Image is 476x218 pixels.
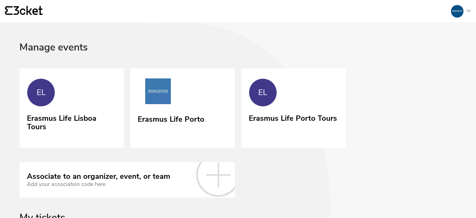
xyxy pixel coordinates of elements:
img: Erasmus Life Porto [138,78,178,107]
a: {' '} [5,6,43,17]
a: EL Erasmus Life Lisboa Tours [19,68,124,147]
div: Manage events [19,42,457,68]
div: Erasmus Life Porto Tours [249,112,337,123]
div: EL [37,88,46,97]
div: Erasmus Life Porto [138,113,204,124]
a: EL Erasmus Life Porto Tours [241,68,346,147]
a: Erasmus Life Porto Erasmus Life Porto [130,68,235,148]
div: EL [258,88,267,97]
div: Associate to an organizer, event, or team [27,172,170,181]
div: Add your association code here [27,181,170,188]
a: Associate to an organizer, event, or team Add your association code here [19,162,235,197]
g: {' '} [5,6,13,15]
div: Erasmus Life Lisboa Tours [27,112,116,131]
